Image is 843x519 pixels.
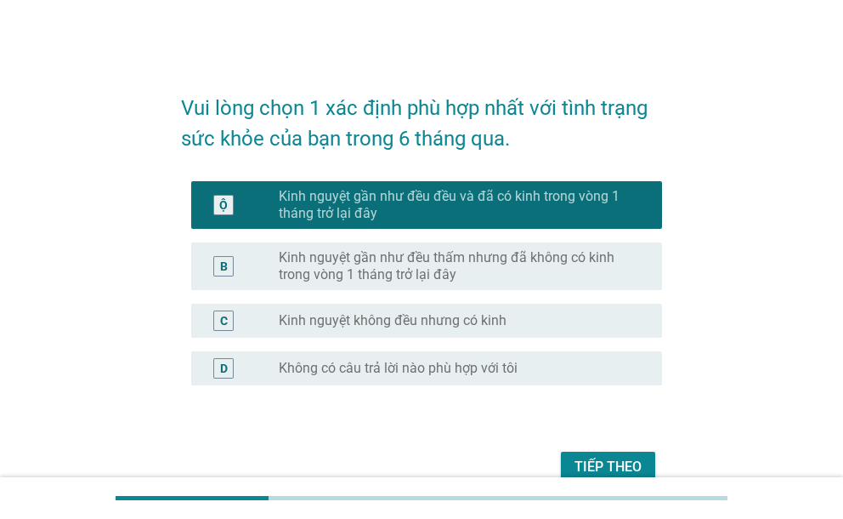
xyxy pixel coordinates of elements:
[218,180,229,229] font: MỘT
[574,459,642,475] font: Tiếp theo
[220,313,228,327] font: C
[279,188,620,221] font: Kinh nguyệt gần như đều đều và đã có kinh trong vòng 1 tháng trở lại đây
[220,259,228,272] font: B
[279,312,506,328] font: Kinh nguyệt không đều nhưng có kinh
[279,360,518,376] font: Không có câu trả lời nào phù hợp với tôi
[279,249,614,282] font: Kinh nguyệt gần như đều thấm nhưng đã không có kinh trong vòng 1 tháng trở lại đây
[561,452,655,482] button: Tiếp theo
[181,96,653,151] font: Vui lòng chọn 1 xác định phù hợp nhất với tình trạng sức khỏe của bạn trong 6 tháng qua.
[220,361,228,374] font: D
